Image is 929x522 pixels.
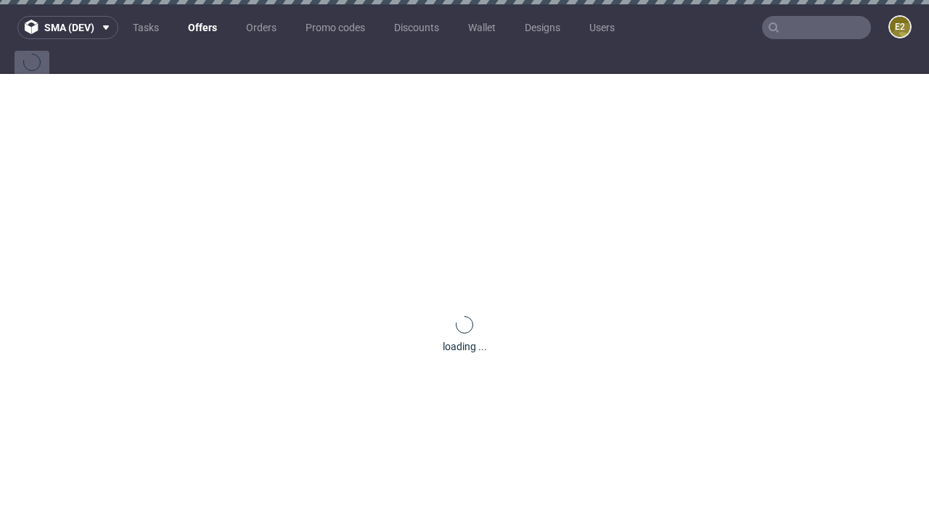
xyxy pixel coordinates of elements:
a: Users [581,16,623,39]
a: Discounts [385,16,448,39]
a: Designs [516,16,569,39]
a: Orders [237,16,285,39]
a: Tasks [124,16,168,39]
span: sma (dev) [44,22,94,33]
a: Promo codes [297,16,374,39]
div: loading ... [443,339,487,354]
button: sma (dev) [17,16,118,39]
a: Offers [179,16,226,39]
figcaption: e2 [890,17,910,37]
a: Wallet [459,16,504,39]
